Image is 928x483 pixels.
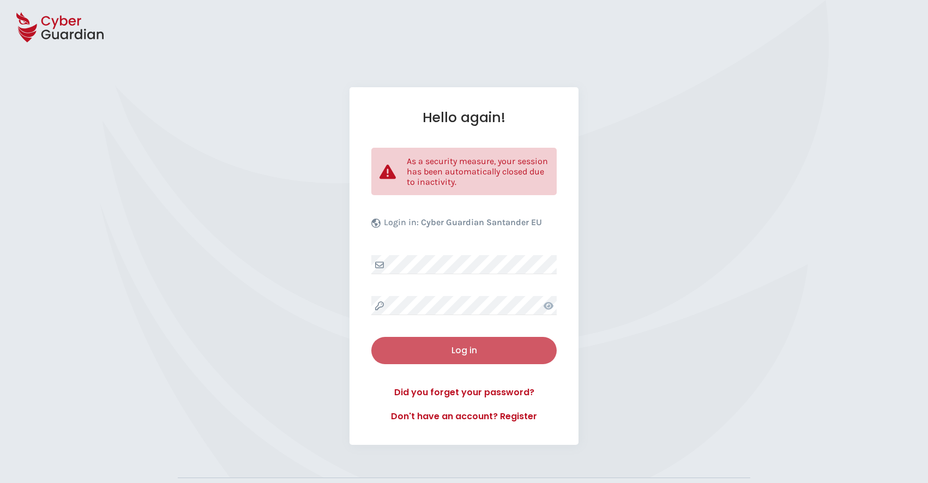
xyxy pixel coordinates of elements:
b: Cyber Guardian Santander EU [421,217,542,227]
a: Don't have an account? Register [371,410,557,423]
button: Log in [371,337,557,364]
h1: Hello again! [371,109,557,126]
p: As a security measure, your session has been automatically closed due to inactivity. [407,156,549,187]
p: Login in: [384,217,542,233]
div: Log in [379,344,549,357]
a: Did you forget your password? [371,386,557,399]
